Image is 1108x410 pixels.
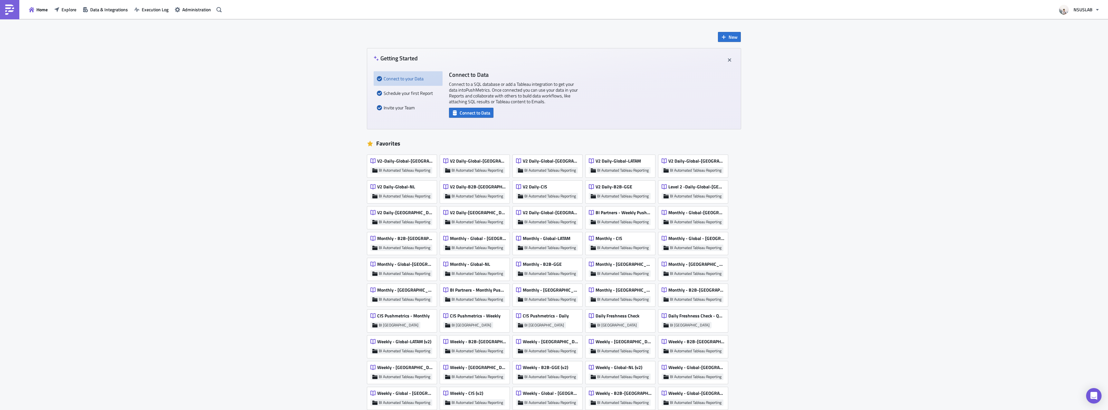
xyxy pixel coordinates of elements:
span: Daily Freshness Check - Quints Only [668,313,724,319]
a: Monthly - Global-[GEOGRAPHIC_DATA]BI Automated Tableau Reporting [658,203,731,229]
span: BI Automated Tableau Reporting [524,219,576,225]
span: Monthly - B2B-[GEOGRAPHIC_DATA] [668,287,724,293]
span: V2 Daily-B2B-GGE [596,184,632,190]
span: BI Automated Tableau Reporting [452,374,503,379]
span: BI Automated Tableau Reporting [452,194,503,199]
div: Connect to your Data [377,71,439,86]
button: New [718,32,741,42]
span: V2 Daily-Global-LATAM [596,158,641,164]
a: CIS Pushmetrics - DailyBI [GEOGRAPHIC_DATA] [513,306,586,332]
span: BI Automated Tableau Reporting [379,400,430,405]
a: V2 Daily-Global-[GEOGRAPHIC_DATA]-RestBI Automated Tableau Reporting [440,152,513,177]
span: Connect to Data [460,109,490,116]
span: New [729,34,738,40]
a: Weekly - CIS (v2)BI Automated Tableau Reporting [440,384,513,410]
span: BI Automated Tableau Reporting [452,348,503,354]
span: BI Automated Tableau Reporting [670,400,721,405]
span: BI Automated Tableau Reporting [670,219,721,225]
span: Weekly - [GEOGRAPHIC_DATA] (v2) [523,339,579,345]
h4: Connect to Data [449,71,578,78]
span: BI [GEOGRAPHIC_DATA] [452,323,491,328]
a: Monthly - [GEOGRAPHIC_DATA]BI Automated Tableau Reporting [367,281,440,306]
a: V2 Daily-Global-[GEOGRAPHIC_DATA]BI Automated Tableau Reporting [658,152,731,177]
span: BI Automated Tableau Reporting [524,245,576,250]
a: V2 Daily-Global-LATAMBI Automated Tableau Reporting [586,152,658,177]
span: V2 Daily-Global-[GEOGRAPHIC_DATA] [668,158,724,164]
a: Weekly - B2B-[GEOGRAPHIC_DATA] (v2)BI Automated Tableau Reporting [658,332,731,358]
span: Monthly - Global-NL [450,261,490,267]
span: CIS Pushmetrics - Weekly [450,313,501,319]
a: V2 Daily-Global-[GEOGRAPHIC_DATA]BI Automated Tableau Reporting [513,203,586,229]
p: Connect to a SQL database or add a Tableau integration to get your data into PushMetrics . Once c... [449,81,578,105]
button: Data & Integrations [80,5,131,15]
span: Home [36,6,48,13]
a: Daily Freshness CheckBI [GEOGRAPHIC_DATA] [586,306,658,332]
a: Level 2 -Daily-Global-[GEOGRAPHIC_DATA]-RestBI Automated Tableau Reporting [658,177,731,203]
span: Weekly - [GEOGRAPHIC_DATA] (v2) [377,365,433,370]
a: Weekly - B2B-[GEOGRAPHIC_DATA] (v2)BI Automated Tableau Reporting [586,384,658,410]
a: Weekly - [GEOGRAPHIC_DATA] (v2)BI Automated Tableau Reporting [440,358,513,384]
span: BI Automated Tableau Reporting [670,245,721,250]
span: BI Automated Tableau Reporting [452,245,503,250]
span: BI Automated Tableau Reporting [597,297,649,302]
a: Weekly - [GEOGRAPHIC_DATA] (v2)BI Automated Tableau Reporting [513,332,586,358]
span: BI [GEOGRAPHIC_DATA] [597,323,637,328]
span: BI Automated Tableau Reporting [524,194,576,199]
a: Monthly - B2B-[GEOGRAPHIC_DATA]BI Automated Tableau Reporting [367,229,440,255]
a: BI Partners - Monthly PushmetricsBI Automated Tableau Reporting [440,281,513,306]
span: BI Automated Tableau Reporting [597,374,649,379]
span: BI Automated Tableau Reporting [597,245,649,250]
a: Monthly - B2B-[GEOGRAPHIC_DATA]BI Automated Tableau Reporting [658,281,731,306]
a: Weekly - Global - [GEOGRAPHIC_DATA] - Rest (v2)BI Automated Tableau Reporting [513,384,586,410]
span: BI Automated Tableau Reporting [379,219,430,225]
span: Weekly - B2B-[GEOGRAPHIC_DATA] (v2) [596,390,652,396]
span: V2 Daily-Global-NL [377,184,415,190]
span: Monthly - Global-[GEOGRAPHIC_DATA] [377,261,433,267]
span: Data & Integrations [90,6,128,13]
span: BI Automated Tableau Reporting [379,245,430,250]
span: BI Automated Tableau Reporting [597,400,649,405]
span: BI Automated Tableau Reporting [524,297,576,302]
span: Monthly - B2B-GGE [523,261,562,267]
span: V2 Daily-[GEOGRAPHIC_DATA] [450,210,506,215]
span: Weekly - [GEOGRAPHIC_DATA] (v2) [596,339,652,345]
span: BI Automated Tableau Reporting [670,271,721,276]
span: Weekly - Global-LATAM (v2) [377,339,431,345]
a: BI Partners - Weekly Pushmetrics (Detailed)BI Automated Tableau Reporting [586,203,658,229]
div: Schedule your first Report [377,86,439,100]
span: BI Automated Tableau Reporting [452,297,503,302]
span: BI [GEOGRAPHIC_DATA] [670,323,710,328]
span: Monthly - Global - [GEOGRAPHIC_DATA] - Rest [450,235,506,241]
span: Weekly - Global-[GEOGRAPHIC_DATA] (v2) [668,365,724,370]
a: CIS Pushmetrics - WeeklyBI [GEOGRAPHIC_DATA] [440,306,513,332]
a: V2 Daily-B2B-[GEOGRAPHIC_DATA]BI Automated Tableau Reporting [440,177,513,203]
span: BI Automated Tableau Reporting [597,271,649,276]
span: V2 Daily-CIS [523,184,547,190]
button: Administration [172,5,214,15]
span: Weekly - B2B-[GEOGRAPHIC_DATA] (v2) [668,339,724,345]
a: Weekly - [GEOGRAPHIC_DATA] (v2)BI Automated Tableau Reporting [367,358,440,384]
span: Weekly - [GEOGRAPHIC_DATA] (v2) [450,365,506,370]
span: V2 Daily-Global-[GEOGRAPHIC_DATA] [523,210,579,215]
a: V2 Daily-Global-NLBI Automated Tableau Reporting [367,177,440,203]
span: BI Automated Tableau Reporting [379,374,430,379]
span: Weekly - Global - [GEOGRAPHIC_DATA]-[GEOGRAPHIC_DATA] (v2) [377,390,433,396]
a: Connect to Data [449,109,493,115]
span: BI Automated Tableau Reporting [524,271,576,276]
span: Weekly - Global-[GEOGRAPHIC_DATA] (v2) [668,390,724,396]
span: V2-Daily-Global-[GEOGRAPHIC_DATA]-[GEOGRAPHIC_DATA] [377,158,433,164]
span: Execution Log [142,6,168,13]
span: BI Automated Tableau Reporting [670,194,721,199]
a: Execution Log [131,5,172,15]
span: NSUSLAB [1074,6,1093,13]
span: BI Partners - Monthly Pushmetrics [450,287,506,293]
span: Monthly - [GEOGRAPHIC_DATA] [377,287,433,293]
a: Explore [51,5,80,15]
h4: Getting Started [374,55,418,62]
a: V2 Daily-[GEOGRAPHIC_DATA]BI Automated Tableau Reporting [440,203,513,229]
span: V2 Daily-[GEOGRAPHIC_DATA] [377,210,433,215]
a: Weekly - Global-[GEOGRAPHIC_DATA] (v2)BI Automated Tableau Reporting [658,358,731,384]
a: Weekly - Global-NL (v2)BI Automated Tableau Reporting [586,358,658,384]
span: Monthly - CIS [596,235,622,241]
